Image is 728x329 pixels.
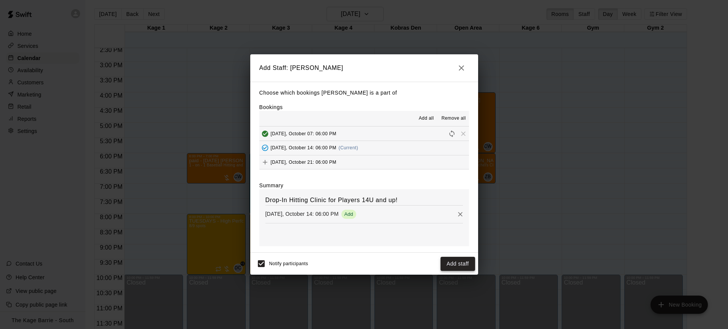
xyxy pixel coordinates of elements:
span: Add [259,159,271,164]
button: Added [259,128,271,139]
button: Added - Collect Payment[DATE], October 14: 06:00 PM(Current) [259,141,469,155]
button: Added - Collect Payment [259,142,271,153]
span: [DATE], October 14: 06:00 PM [271,145,336,150]
p: Choose which bookings [PERSON_NAME] is a part of [259,88,469,98]
button: Remove all [438,112,469,125]
span: Remove [458,130,469,136]
button: Added[DATE], October 07: 06:00 PMRescheduleRemove [259,127,469,141]
button: Add[DATE], October 21: 06:00 PM [259,155,469,169]
h6: Drop-In Hitting Clinic for Players 14U and up! [265,195,463,205]
h2: Add Staff: [PERSON_NAME] [250,54,478,82]
p: [DATE], October 14: 06:00 PM [265,210,339,218]
label: Bookings [259,104,283,110]
button: Remove [455,209,466,220]
span: Add [341,211,356,217]
span: Remove all [441,115,466,122]
span: [DATE], October 21: 06:00 PM [271,159,336,164]
span: Notify participants [269,261,308,267]
label: Summary [259,182,284,189]
button: Add staff [441,257,475,271]
button: Add all [414,112,438,125]
span: Add all [419,115,434,122]
span: (Current) [339,145,358,150]
span: Reschedule [446,130,458,136]
span: [DATE], October 07: 06:00 PM [271,131,336,136]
